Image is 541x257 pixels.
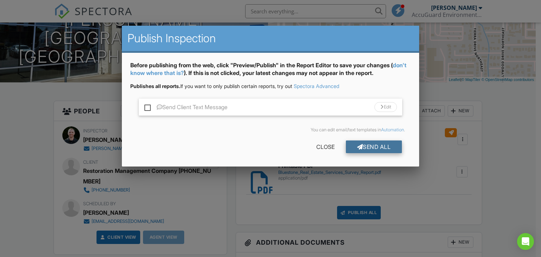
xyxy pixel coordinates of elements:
div: You can edit email/text templates in . [136,127,405,133]
div: Edit [374,102,397,112]
div: Open Intercom Messenger [517,233,534,250]
a: Spectora Advanced [294,83,339,89]
strong: Publishes all reports. [130,83,180,89]
div: Close [305,140,346,153]
span: If you want to only publish certain reports, try out [130,83,292,89]
div: Before publishing from the web, click "Preview/Publish" in the Report Editor to save your changes... [130,61,411,83]
div: Send All [346,140,402,153]
label: Send Client Text Message [144,104,228,113]
h2: Publish Inspection [128,31,414,45]
a: don't know where that is? [130,62,406,76]
a: Automation [381,127,404,132]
